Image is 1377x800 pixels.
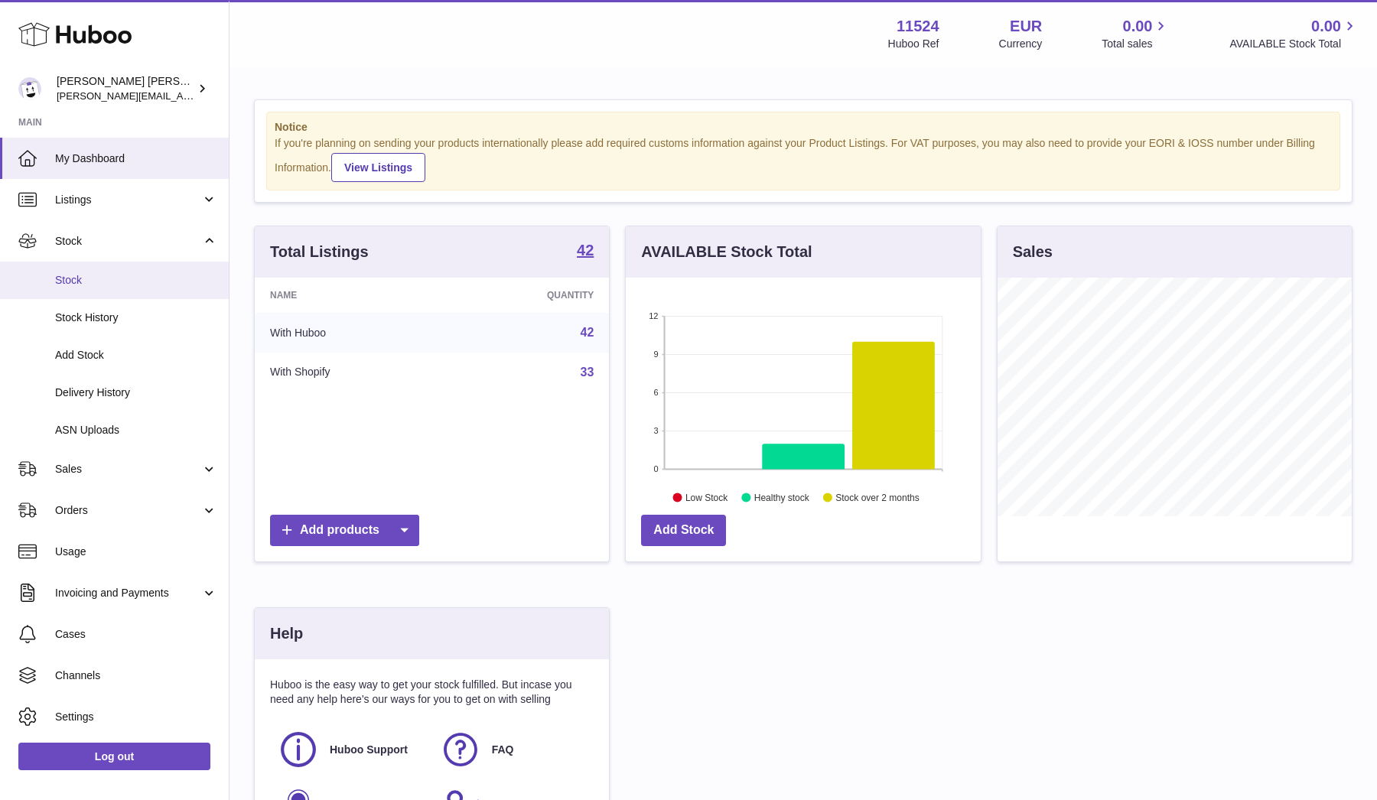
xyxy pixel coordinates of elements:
[440,729,587,770] a: FAQ
[55,151,217,166] span: My Dashboard
[57,89,307,102] span: [PERSON_NAME][EMAIL_ADDRESS][DOMAIN_NAME]
[1311,16,1341,37] span: 0.00
[446,278,610,313] th: Quantity
[1013,242,1053,262] h3: Sales
[55,668,217,683] span: Channels
[577,242,594,261] a: 42
[270,242,369,262] h3: Total Listings
[1102,37,1170,51] span: Total sales
[55,586,201,600] span: Invoicing and Payments
[55,273,217,288] span: Stock
[55,234,201,249] span: Stock
[270,515,419,546] a: Add products
[577,242,594,258] strong: 42
[581,366,594,379] a: 33
[55,503,201,518] span: Orders
[836,492,920,502] text: Stock over 2 months
[888,37,939,51] div: Huboo Ref
[18,77,41,100] img: marie@teitv.com
[1123,16,1153,37] span: 0.00
[654,464,659,473] text: 0
[999,37,1043,51] div: Currency
[55,348,217,363] span: Add Stock
[1229,16,1359,51] a: 0.00 AVAILABLE Stock Total
[55,193,201,207] span: Listings
[897,16,939,37] strong: 11524
[55,462,201,476] span: Sales
[1010,16,1042,37] strong: EUR
[641,515,726,546] a: Add Stock
[1229,37,1359,51] span: AVAILABLE Stock Total
[492,743,514,757] span: FAQ
[255,278,446,313] th: Name
[255,313,446,353] td: With Huboo
[55,627,217,642] span: Cases
[255,353,446,392] td: With Shopify
[654,426,659,435] text: 3
[685,492,728,502] text: Low Stock
[55,385,217,400] span: Delivery History
[55,423,217,437] span: ASN Uploads
[1102,16,1170,51] a: 0.00 Total sales
[55,545,217,559] span: Usage
[581,326,594,339] a: 42
[18,743,210,770] a: Log out
[57,74,194,103] div: [PERSON_NAME] [PERSON_NAME]
[275,136,1332,182] div: If you're planning on sending your products internationally please add required customs informati...
[330,743,408,757] span: Huboo Support
[654,350,659,359] text: 9
[275,120,1332,135] strong: Notice
[270,623,303,644] h3: Help
[654,388,659,397] text: 6
[278,729,425,770] a: Huboo Support
[55,710,217,724] span: Settings
[754,492,810,502] text: Healthy stock
[331,153,425,182] a: View Listings
[649,311,659,320] text: 12
[641,242,812,262] h3: AVAILABLE Stock Total
[55,311,217,325] span: Stock History
[270,678,594,707] p: Huboo is the easy way to get your stock fulfilled. But incase you need any help here's our ways f...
